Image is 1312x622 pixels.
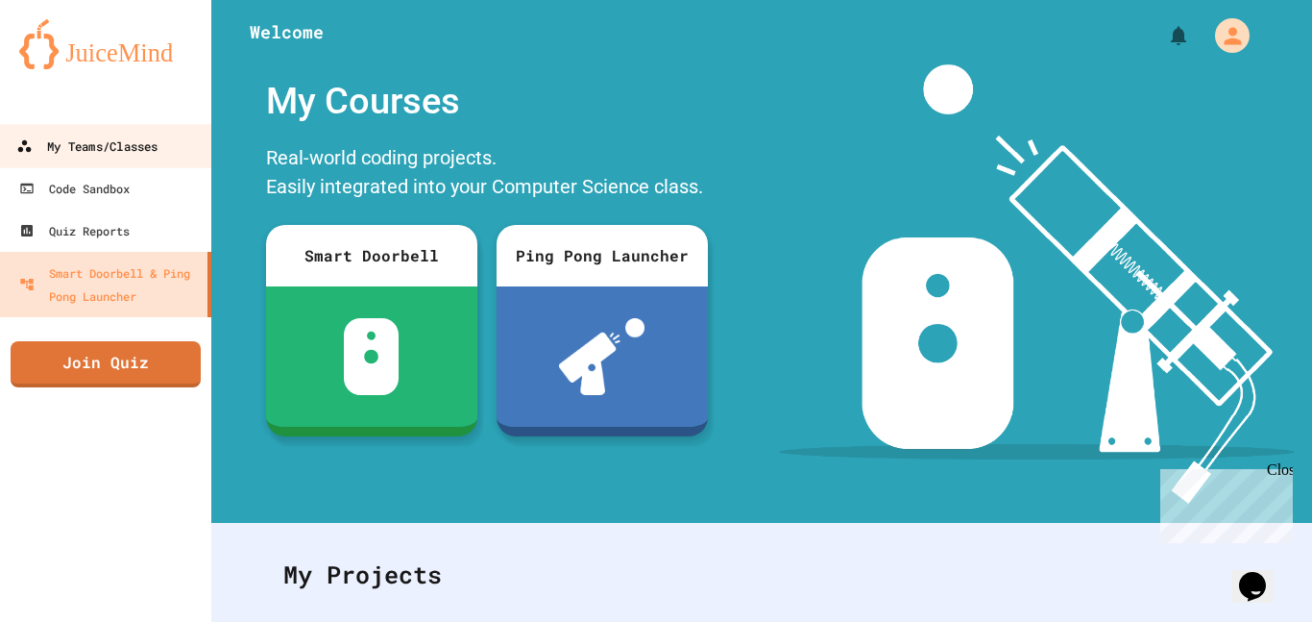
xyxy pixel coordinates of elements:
[256,138,717,211] div: Real-world coding projects. Easily integrated into your Computer Science class.
[344,318,399,395] img: sdb-white.svg
[264,537,1259,612] div: My Projects
[19,219,130,242] div: Quiz Reports
[497,225,708,286] div: Ping Pong Launcher
[19,19,192,69] img: logo-orange.svg
[8,8,133,122] div: Chat with us now!Close
[11,341,201,387] a: Join Quiz
[256,64,717,138] div: My Courses
[1153,461,1293,543] iframe: chat widget
[266,225,477,286] div: Smart Doorbell
[19,177,130,200] div: Code Sandbox
[16,135,158,159] div: My Teams/Classes
[779,64,1294,504] img: banner-image-my-projects.png
[1231,545,1293,603] iframe: chat widget
[19,261,200,308] div: Smart Doorbell & Ping Pong Launcher
[1131,19,1195,52] div: My Notifications
[1195,13,1254,58] div: My Account
[559,318,644,395] img: ppl-with-ball.png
